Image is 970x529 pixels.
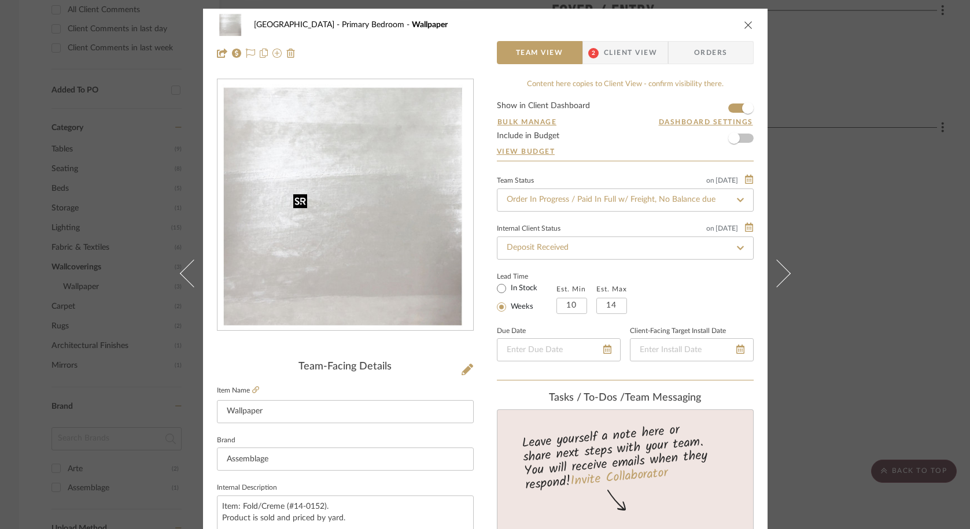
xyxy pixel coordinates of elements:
img: f6e9bd4f-804b-4dbf-9986-3d130296149d_436x436.jpg [222,80,468,331]
label: Est. Max [596,285,627,293]
label: Lead Time [497,271,556,282]
span: Client View [604,41,657,64]
button: close [743,20,754,30]
span: Primary Bedroom [342,21,412,29]
input: Enter Item Name [217,400,474,423]
div: 0 [217,80,473,331]
label: Est. Min [556,285,586,293]
span: [DATE] [714,224,739,232]
label: In Stock [508,283,537,294]
input: Type to Search… [497,188,754,212]
span: Orders [681,41,740,64]
input: Enter Due Date [497,338,621,361]
span: [DATE] [714,176,739,184]
label: Weeks [508,302,533,312]
span: 2 [588,48,599,58]
div: Team-Facing Details [217,361,474,373]
button: Dashboard Settings [658,117,754,127]
input: Type to Search… [497,236,754,260]
span: on [706,225,714,232]
div: Leave yourself a note here or share next steps with your team. You will receive emails when they ... [495,417,755,495]
span: Wallpaper [412,21,448,29]
img: f6e9bd4f-804b-4dbf-9986-3d130296149d_48x40.jpg [217,13,245,36]
div: Content here copies to Client View - confirm visibility there. [497,79,754,90]
input: Enter Install Date [630,338,754,361]
button: Bulk Manage [497,117,558,127]
a: View Budget [497,147,754,156]
div: team Messaging [497,392,754,405]
label: Due Date [497,328,526,334]
label: Client-Facing Target Install Date [630,328,726,334]
img: Remove from project [286,49,296,58]
span: on [706,177,714,184]
label: Internal Description [217,485,277,491]
input: Enter Brand [217,447,474,471]
div: Team Status [497,178,534,184]
span: Tasks / To-Dos / [549,393,625,403]
label: Item Name [217,386,259,395]
mat-radio-group: Select item type [497,282,556,314]
label: Brand [217,438,235,443]
span: Team View [516,41,563,64]
div: Internal Client Status [497,226,560,232]
span: [GEOGRAPHIC_DATA] [254,21,342,29]
a: Invite Collaborator [569,463,668,491]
